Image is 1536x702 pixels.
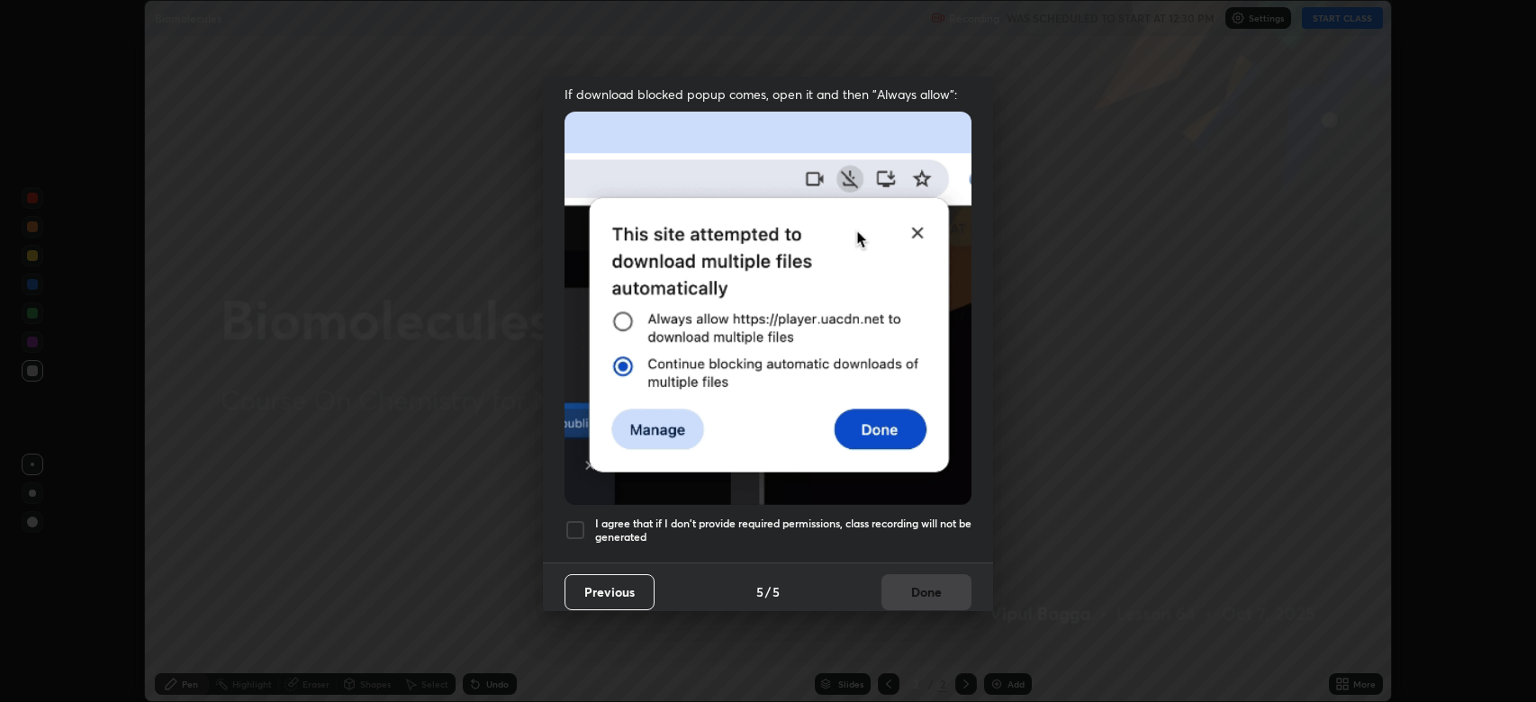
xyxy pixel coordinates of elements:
span: If download blocked popup comes, open it and then "Always allow": [565,85,971,103]
h5: I agree that if I don't provide required permissions, class recording will not be generated [595,517,971,544]
img: downloads-permission-blocked.gif [565,112,971,505]
h4: 5 [756,582,763,601]
button: Previous [565,574,655,610]
h4: / [765,582,771,601]
h4: 5 [773,582,780,601]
